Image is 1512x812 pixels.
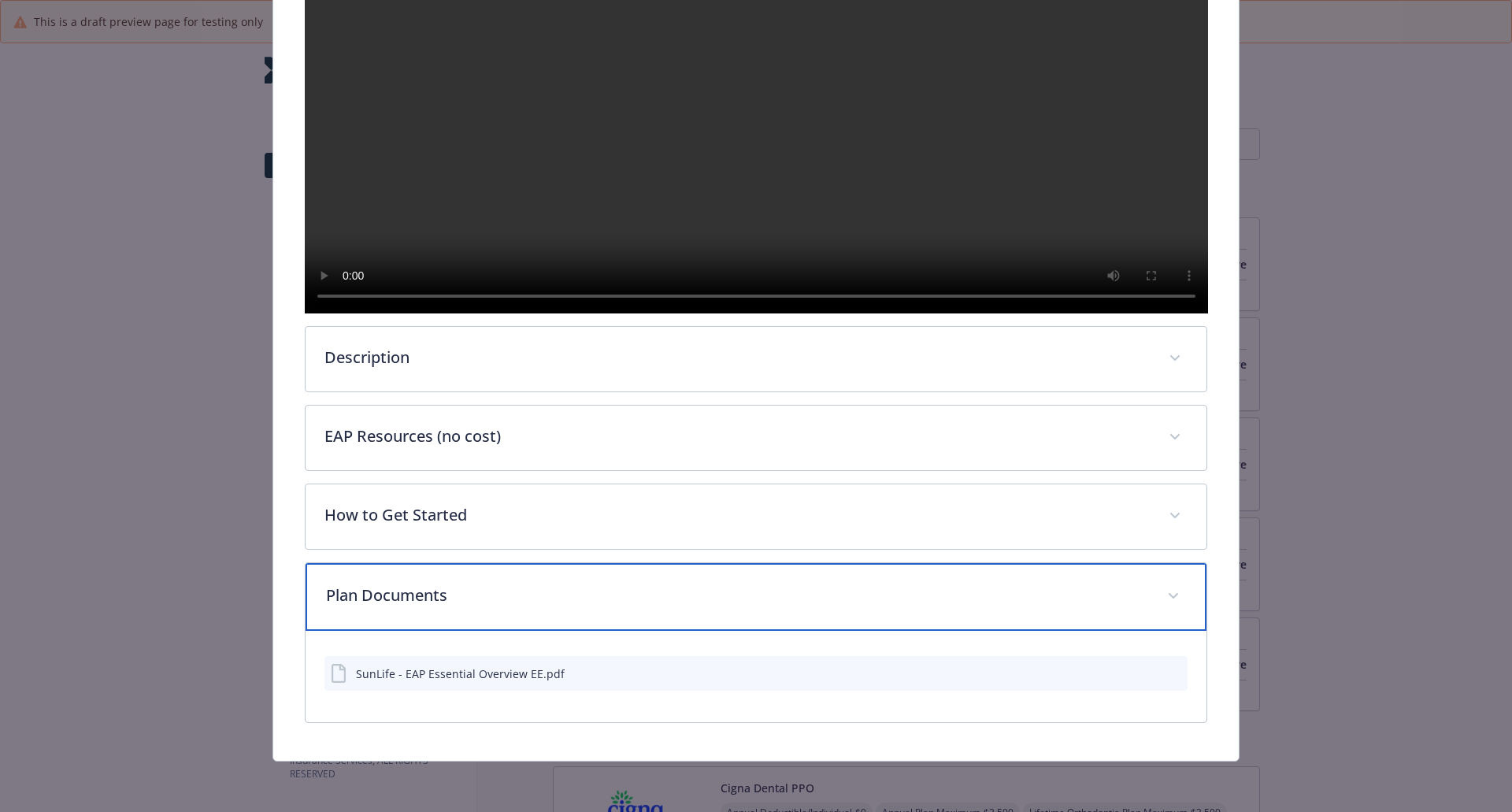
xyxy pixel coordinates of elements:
[306,563,1207,631] div: Plan Documents
[306,406,1207,470] div: EAP Resources (no cost)
[356,666,565,682] div: SunLife - EAP Essential Overview EE.pdf
[1142,666,1154,682] button: download file
[326,584,1149,607] p: Plan Documents
[306,484,1207,549] div: How to Get Started
[324,346,1151,369] p: Description
[306,631,1207,722] div: Plan Documents
[324,425,1151,448] p: EAP Resources (no cost)
[324,503,1151,527] p: How to Get Started
[1167,666,1181,682] button: preview file
[306,327,1207,391] div: Description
